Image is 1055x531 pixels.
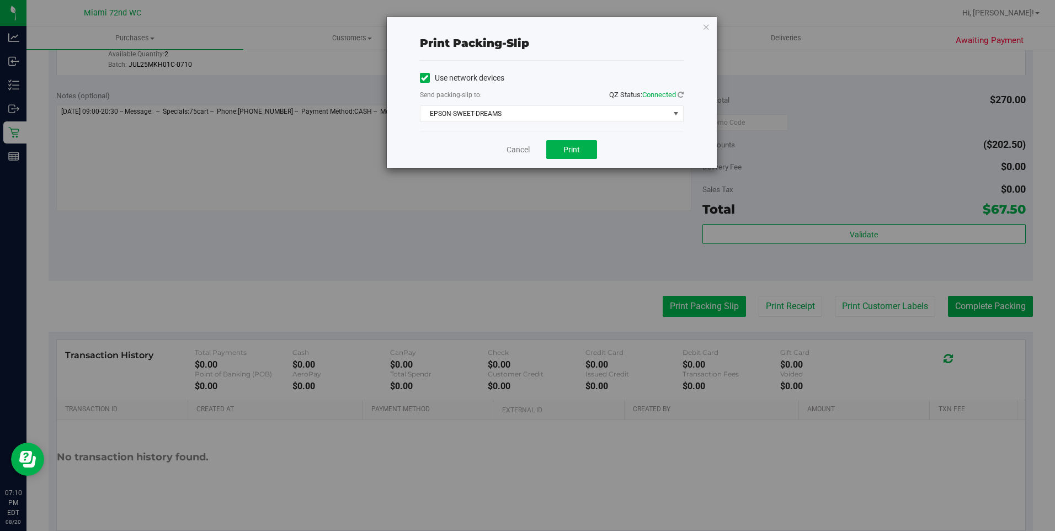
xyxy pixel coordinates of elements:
a: Cancel [507,144,530,156]
span: select [669,106,683,121]
iframe: Resource center [11,443,44,476]
span: Connected [642,91,676,99]
button: Print [546,140,597,159]
span: QZ Status: [609,91,684,99]
span: EPSON-SWEET-DREAMS [420,106,669,121]
span: Print packing-slip [420,36,529,50]
label: Send packing-slip to: [420,90,482,100]
label: Use network devices [420,72,504,84]
span: Print [563,145,580,154]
